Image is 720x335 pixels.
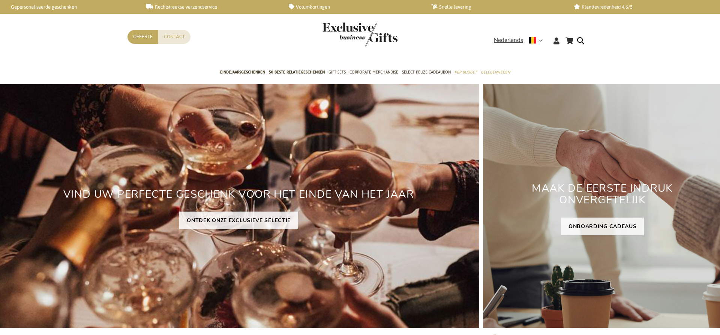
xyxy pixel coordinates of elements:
span: Eindejaarsgeschenken [220,68,265,76]
a: Snelle levering [431,4,562,10]
span: Gelegenheden [481,68,510,76]
a: Gepersonaliseerde geschenken [4,4,134,10]
a: Klanttevredenheid 4,6/5 [574,4,704,10]
a: Contact [158,30,190,44]
a: Offerte [127,30,158,44]
a: Rechtstreekse verzendservice [146,4,277,10]
a: Volumkortingen [289,4,419,10]
div: Nederlands [494,36,547,45]
a: ONTDEK ONZE EXCLUSIEVE SELECTIE [179,212,298,229]
span: Corporate Merchandise [349,68,398,76]
img: Exclusive Business gifts logo [322,23,397,47]
span: Select Keuze Cadeaubon [402,68,451,76]
span: 50 beste relatiegeschenken [269,68,325,76]
span: Gift Sets [328,68,346,76]
span: Per Budget [454,68,477,76]
a: ONBOARDING CADEAUS [561,218,644,235]
span: Nederlands [494,36,523,45]
a: store logo [322,23,360,47]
